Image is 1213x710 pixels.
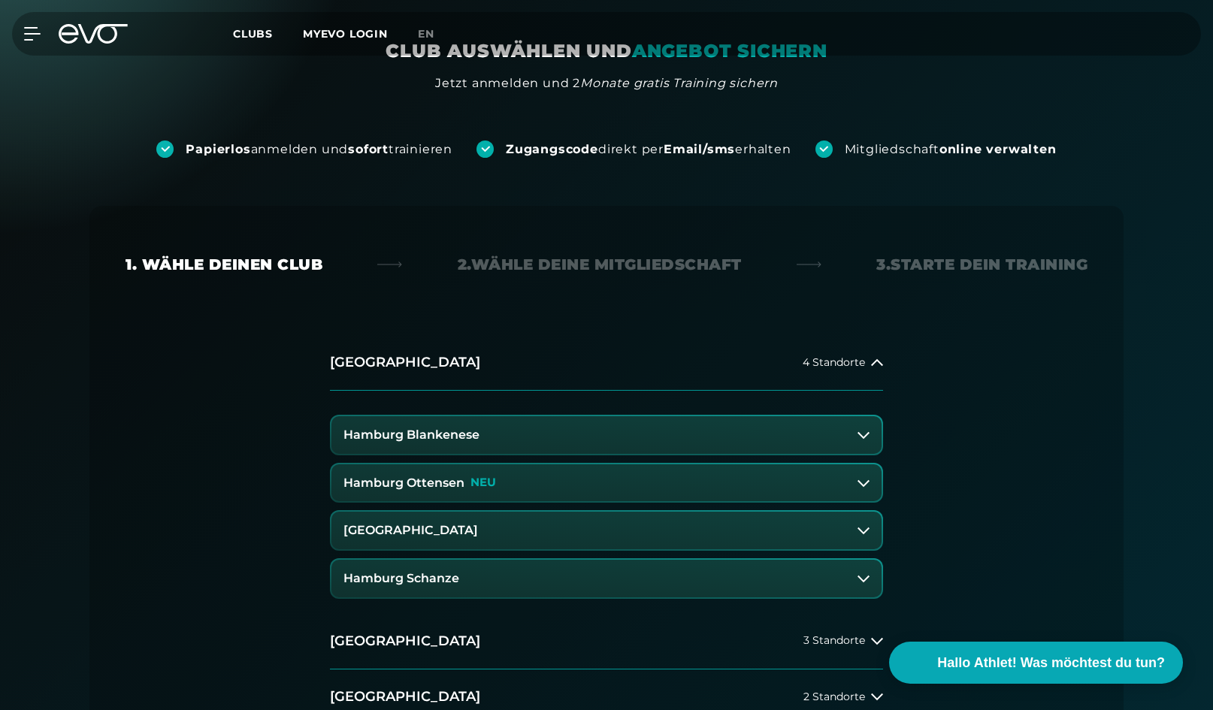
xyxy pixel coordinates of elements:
[343,524,478,537] h3: [GEOGRAPHIC_DATA]
[664,142,735,156] strong: Email/sms
[186,142,250,156] strong: Papierlos
[330,632,480,651] h2: [GEOGRAPHIC_DATA]
[330,335,883,391] button: [GEOGRAPHIC_DATA]4 Standorte
[303,27,388,41] a: MYEVO LOGIN
[876,254,1087,275] div: 3. Starte dein Training
[803,635,865,646] span: 3 Standorte
[343,572,459,585] h3: Hamburg Schanze
[348,142,389,156] strong: sofort
[343,428,479,442] h3: Hamburg Blankenese
[458,254,742,275] div: 2. Wähle deine Mitgliedschaft
[343,476,464,490] h3: Hamburg Ottensen
[186,141,452,158] div: anmelden und trainieren
[580,76,778,90] em: Monate gratis Training sichern
[331,416,882,454] button: Hamburg Blankenese
[418,26,452,43] a: en
[435,74,778,92] div: Jetzt anmelden und 2
[889,642,1183,684] button: Hallo Athlet! Was möchtest du tun?
[126,254,322,275] div: 1. Wähle deinen Club
[330,687,480,706] h2: [GEOGRAPHIC_DATA]
[331,464,882,502] button: Hamburg OttensenNEU
[803,691,865,702] span: 2 Standorte
[331,512,882,549] button: [GEOGRAPHIC_DATA]
[233,26,303,41] a: Clubs
[418,27,434,41] span: en
[330,353,480,372] h2: [GEOGRAPHIC_DATA]
[331,560,882,597] button: Hamburg Schanze
[506,141,791,158] div: direkt per erhalten
[233,27,273,41] span: Clubs
[470,476,496,489] p: NEU
[330,614,883,669] button: [GEOGRAPHIC_DATA]3 Standorte
[803,357,865,368] span: 4 Standorte
[937,653,1165,673] span: Hallo Athlet! Was möchtest du tun?
[845,141,1057,158] div: Mitgliedschaft
[939,142,1057,156] strong: online verwalten
[506,142,598,156] strong: Zugangscode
